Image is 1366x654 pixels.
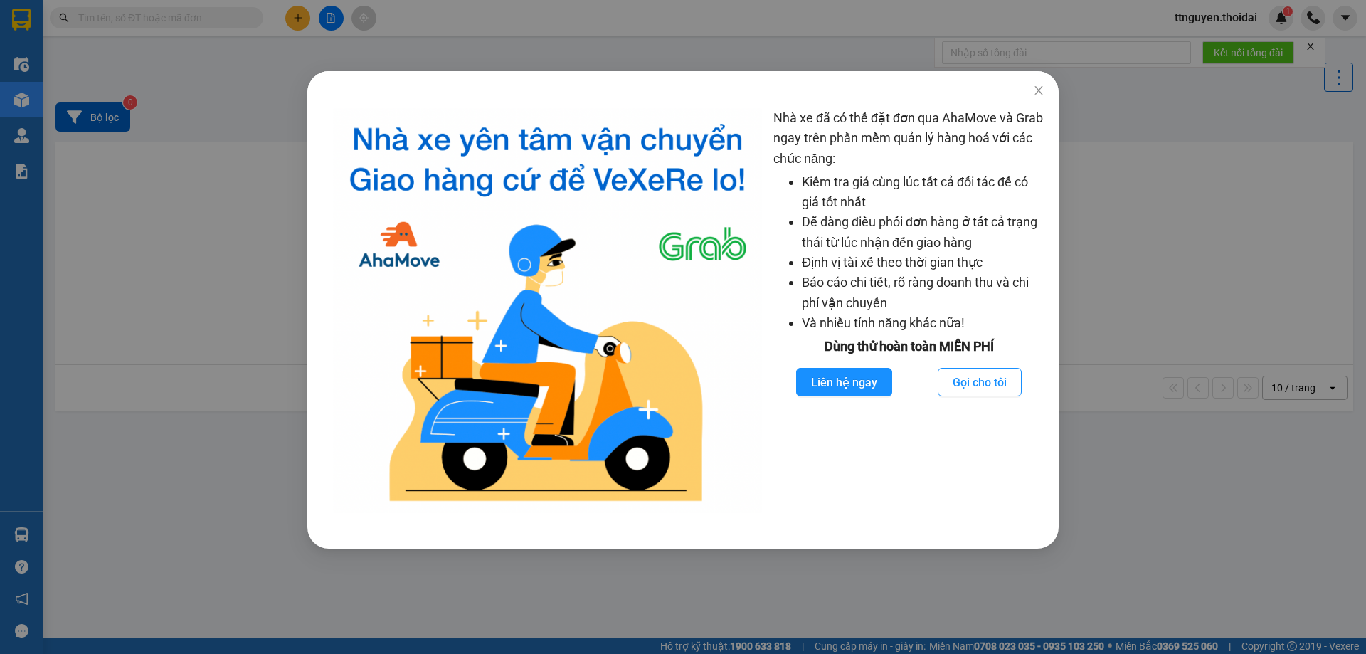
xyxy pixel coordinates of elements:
div: Nhà xe đã có thể đặt đơn qua AhaMove và Grab ngay trên phần mềm quản lý hàng hoá với các chức năng: [773,108,1044,513]
img: logo [333,108,762,513]
li: Kiểm tra giá cùng lúc tất cả đối tác để có giá tốt nhất [802,172,1044,213]
li: Báo cáo chi tiết, rõ ràng doanh thu và chi phí vận chuyển [802,273,1044,313]
li: Và nhiều tính năng khác nữa! [802,313,1044,333]
span: Liên hệ ngay [811,374,877,391]
button: Gọi cho tôi [938,368,1022,396]
button: Liên hệ ngay [796,368,892,396]
li: Dễ dàng điều phối đơn hàng ở tất cả trạng thái từ lúc nhận đến giao hàng [802,212,1044,253]
span: close [1033,85,1044,96]
div: Dùng thử hoàn toàn MIỄN PHÍ [773,337,1044,357]
span: Gọi cho tôi [953,374,1007,391]
li: Định vị tài xế theo thời gian thực [802,253,1044,273]
button: Close [1019,71,1059,111]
